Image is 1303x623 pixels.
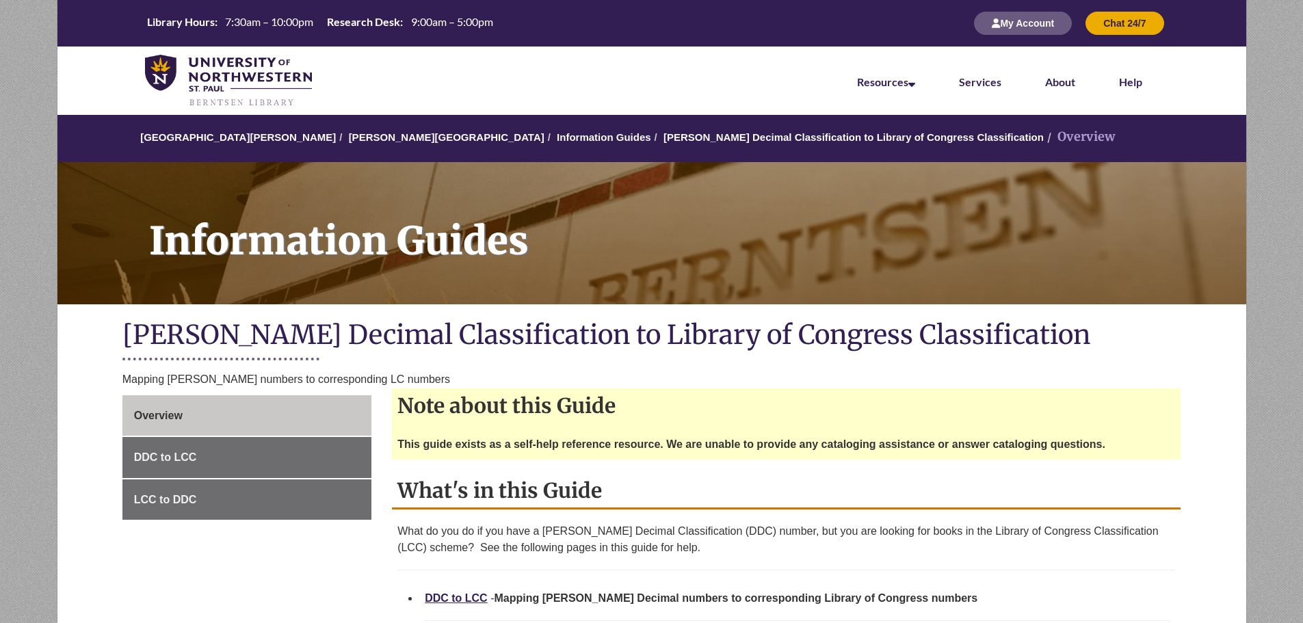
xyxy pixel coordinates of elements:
a: Overview [122,395,371,436]
a: Hours Today [142,14,499,33]
a: [PERSON_NAME][GEOGRAPHIC_DATA] [349,131,544,143]
img: UNWSP Library Logo [145,55,313,108]
a: Resources [857,75,915,88]
button: My Account [974,12,1072,35]
a: Information Guides [557,131,651,143]
th: Research Desk: [321,14,405,29]
th: Library Hours: [142,14,220,29]
a: Chat 24/7 [1085,17,1163,29]
a: Information Guides [57,162,1246,304]
a: Services [959,75,1001,88]
a: DDC to LCC [425,592,488,604]
a: About [1045,75,1075,88]
span: DDC to LCC [134,451,197,463]
strong: Mapping [PERSON_NAME] Decimal numbers to corresponding Library of Congress numbers [494,592,977,604]
h1: Information Guides [134,162,1246,287]
button: Chat 24/7 [1085,12,1163,35]
table: Hours Today [142,14,499,31]
div: Guide Page Menu [122,395,371,520]
p: What do you do if you have a [PERSON_NAME] Decimal Classification (DDC) number, but you are looki... [397,523,1175,556]
h2: Note about this Guide [392,388,1181,423]
a: My Account [974,17,1072,29]
span: LCC to DDC [134,494,197,505]
a: LCC to DDC [122,479,371,520]
h2: What's in this Guide [392,473,1181,509]
span: 7:30am – 10:00pm [225,15,313,28]
a: Help [1119,75,1142,88]
h1: [PERSON_NAME] Decimal Classification to Library of Congress Classification [122,318,1181,354]
a: [PERSON_NAME] Decimal Classification to Library of Congress Classification [663,131,1044,143]
a: [GEOGRAPHIC_DATA][PERSON_NAME] [140,131,336,143]
span: 9:00am – 5:00pm [411,15,493,28]
span: Overview [134,410,183,421]
span: Mapping [PERSON_NAME] numbers to corresponding LC numbers [122,373,450,385]
strong: This guide exists as a self-help reference resource. We are unable to provide any cataloging assi... [397,438,1105,450]
a: DDC to LCC [122,437,371,478]
li: Overview [1044,127,1115,147]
